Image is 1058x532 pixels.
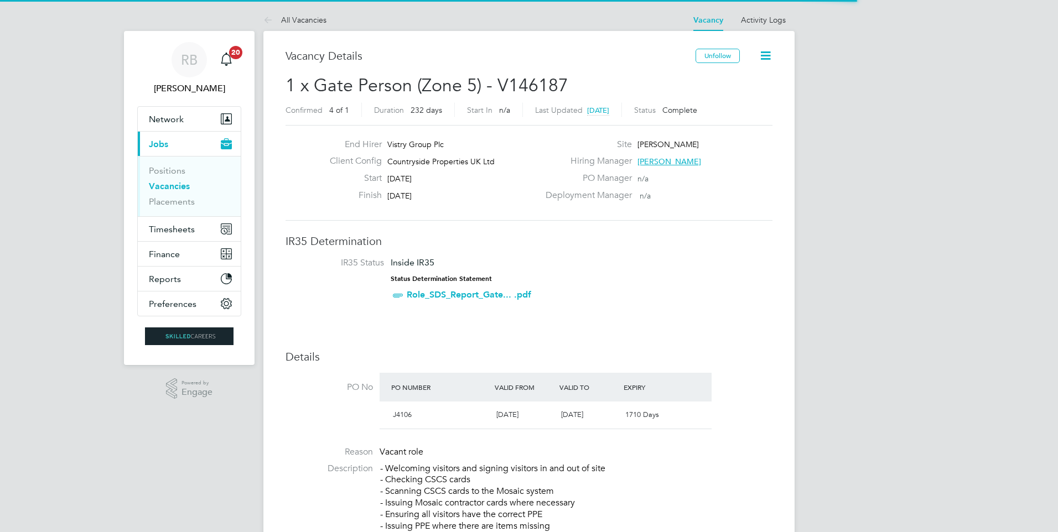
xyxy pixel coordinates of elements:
[539,139,632,150] label: Site
[539,155,632,167] label: Hiring Manager
[391,257,434,268] span: Inside IR35
[539,190,632,201] label: Deployment Manager
[181,388,212,397] span: Engage
[149,114,184,124] span: Network
[149,224,195,234] span: Timesheets
[662,105,697,115] span: Complete
[411,105,442,115] span: 232 days
[387,174,412,184] span: [DATE]
[138,217,241,241] button: Timesheets
[137,42,241,95] a: RB[PERSON_NAME]
[215,42,237,77] a: 20
[149,196,195,207] a: Placements
[149,274,181,284] span: Reports
[149,299,196,309] span: Preferences
[149,249,180,259] span: Finance
[496,410,518,419] span: [DATE]
[263,15,326,25] a: All Vacancies
[557,377,621,397] div: Valid To
[138,107,241,131] button: Network
[621,377,686,397] div: Expiry
[124,31,255,365] nav: Main navigation
[388,377,492,397] div: PO Number
[637,139,699,149] span: [PERSON_NAME]
[321,173,382,184] label: Start
[149,139,168,149] span: Jobs
[286,105,323,115] label: Confirmed
[539,173,632,184] label: PO Manager
[138,242,241,266] button: Finance
[286,234,772,248] h3: IR35 Determination
[696,49,740,63] button: Unfollow
[286,350,772,364] h3: Details
[387,157,495,166] span: Countryside Properties UK Ltd
[286,75,568,96] span: 1 x Gate Person (Zone 5) - V146187
[407,289,531,300] a: Role_SDS_Report_Gate... .pdf
[286,463,373,474] label: Description
[286,49,696,63] h3: Vacancy Details
[286,446,373,458] label: Reason
[380,446,423,457] span: Vacant role
[387,191,412,201] span: [DATE]
[625,410,659,419] span: 1710 Days
[492,377,557,397] div: Valid From
[391,275,492,283] strong: Status Determination Statement
[229,46,242,59] span: 20
[741,15,786,25] a: Activity Logs
[640,191,651,201] span: n/a
[321,139,382,150] label: End Hirer
[587,106,609,115] span: [DATE]
[138,291,241,316] button: Preferences
[137,327,241,345] a: Go to home page
[467,105,492,115] label: Start In
[181,378,212,388] span: Powered by
[321,190,382,201] label: Finish
[297,257,384,269] label: IR35 Status
[145,327,234,345] img: skilledcareers-logo-retina.png
[329,105,349,115] span: 4 of 1
[693,15,723,25] a: Vacancy
[374,105,404,115] label: Duration
[137,82,241,95] span: Ryan Burns
[149,165,185,176] a: Positions
[393,410,412,419] span: J4106
[181,53,198,67] span: RB
[149,181,190,191] a: Vacancies
[634,105,656,115] label: Status
[166,378,213,399] a: Powered byEngage
[499,105,510,115] span: n/a
[561,410,583,419] span: [DATE]
[321,155,382,167] label: Client Config
[637,174,649,184] span: n/a
[535,105,583,115] label: Last Updated
[637,157,701,166] span: [PERSON_NAME]
[286,382,373,393] label: PO No
[138,267,241,291] button: Reports
[138,132,241,156] button: Jobs
[138,156,241,216] div: Jobs
[387,139,444,149] span: Vistry Group Plc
